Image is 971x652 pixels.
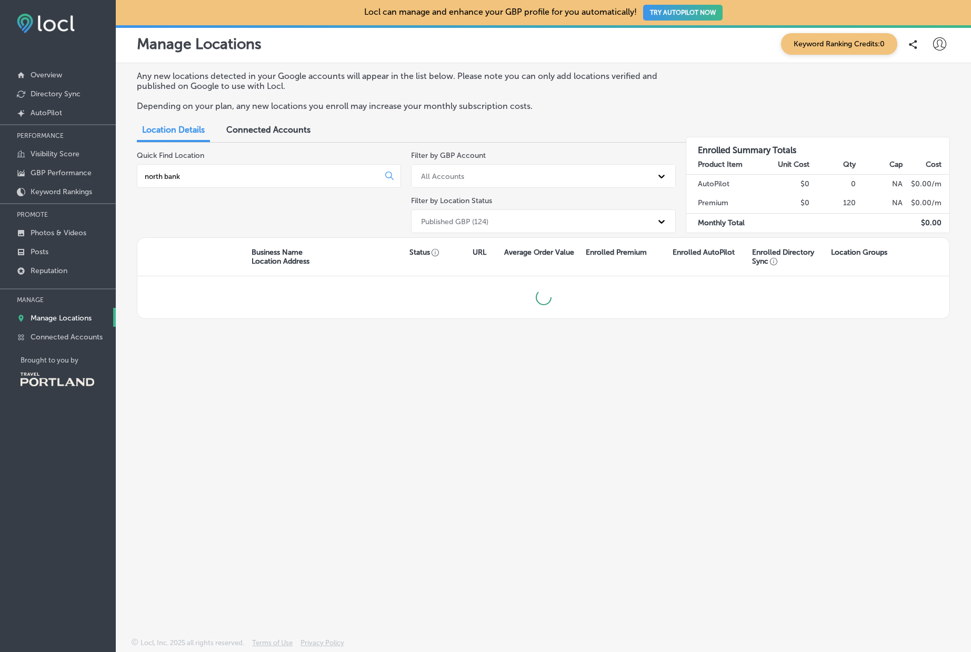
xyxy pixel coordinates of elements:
p: Brought to you by [21,356,116,364]
td: $ 0.00 /m [903,194,949,213]
p: GBP Performance [31,168,92,177]
td: 120 [810,194,856,213]
p: Manage Locations [137,35,262,53]
td: AutoPilot [686,174,764,194]
img: Travel Portland [21,373,94,386]
span: Location Details [142,125,205,135]
img: fda3e92497d09a02dc62c9cd864e3231.png [17,14,75,33]
th: Cap [856,155,903,175]
p: Keyword Rankings [31,187,92,196]
p: Locl, Inc. 2025 all rights reserved. [141,639,244,647]
p: Enrolled Premium [586,248,647,257]
p: Status [409,248,473,257]
td: $0 [764,174,810,194]
p: Posts [31,247,48,256]
div: All Accounts [421,172,464,180]
p: Location Groups [831,248,887,257]
div: Published GBP (124) [421,217,488,226]
span: Connected Accounts [226,125,311,135]
th: Qty [810,155,856,175]
td: $ 0.00 /m [903,174,949,194]
p: AutoPilot [31,108,62,117]
a: Terms of Use [252,639,293,652]
p: Visibility Score [31,149,79,158]
strong: Product Item [698,160,743,169]
button: TRY AUTOPILOT NOW [643,5,723,21]
td: 0 [810,174,856,194]
p: URL [473,248,486,257]
span: Keyword Ranking Credits: 0 [781,33,897,55]
label: Filter by Location Status [411,196,492,205]
p: Enrolled AutoPilot [673,248,735,257]
p: Business Name Location Address [252,248,309,266]
p: Any new locations detected in your Google accounts will appear in the list below. Please note you... [137,71,665,91]
p: Manage Locations [31,314,92,323]
p: Photos & Videos [31,228,86,237]
h3: Enrolled Summary Totals [686,137,949,155]
td: $ 0.00 [903,213,949,233]
label: Quick Find Location [137,151,204,160]
td: $0 [764,194,810,213]
th: Unit Cost [764,155,810,175]
p: Overview [31,71,62,79]
input: All Locations [144,172,377,181]
label: Filter by GBP Account [411,151,486,160]
td: Monthly Total [686,213,764,233]
td: Premium [686,194,764,213]
td: NA [856,174,903,194]
td: NA [856,194,903,213]
a: Privacy Policy [301,639,344,652]
p: Depending on your plan, any new locations you enroll may increase your monthly subscription costs. [137,101,665,111]
p: Reputation [31,266,67,275]
th: Cost [903,155,949,175]
p: Average Order Value [504,248,574,257]
p: Enrolled Directory Sync [752,248,826,266]
p: Connected Accounts [31,333,103,342]
p: Directory Sync [31,89,81,98]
